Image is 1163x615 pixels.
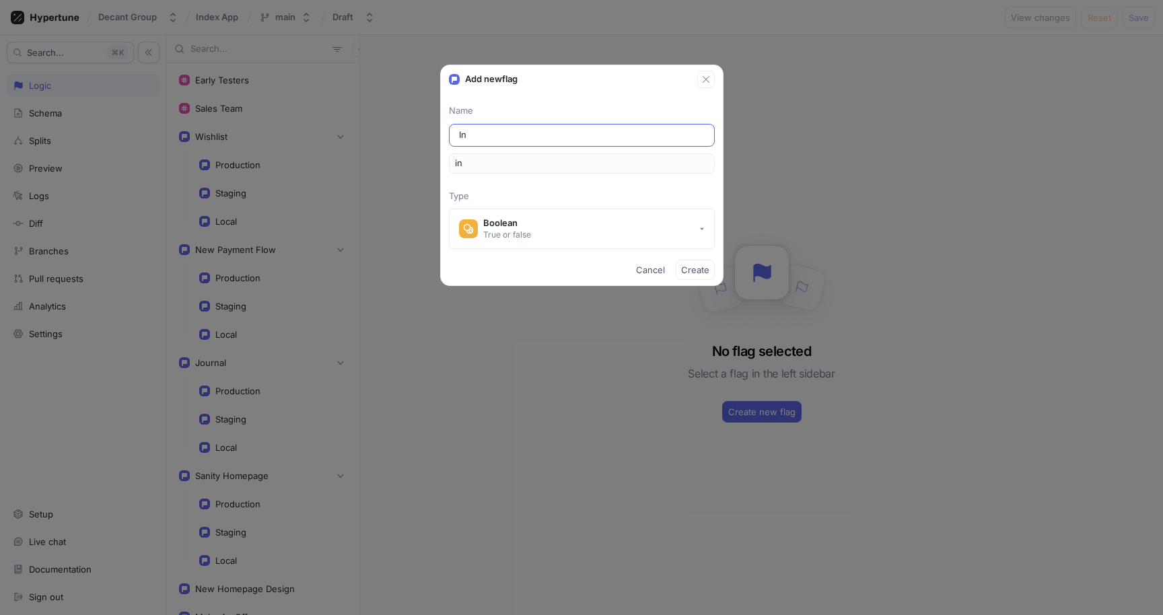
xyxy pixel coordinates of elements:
[676,260,715,280] button: Create
[636,266,665,274] span: Cancel
[681,266,709,274] span: Create
[483,229,531,240] div: True or false
[631,260,670,280] button: Cancel
[449,104,715,118] p: Name
[449,190,715,203] p: Type
[483,217,531,229] div: Boolean
[459,129,705,142] input: Enter a name for this flag
[449,209,715,249] button: BooleanTrue or false
[465,73,518,86] p: Add new flag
